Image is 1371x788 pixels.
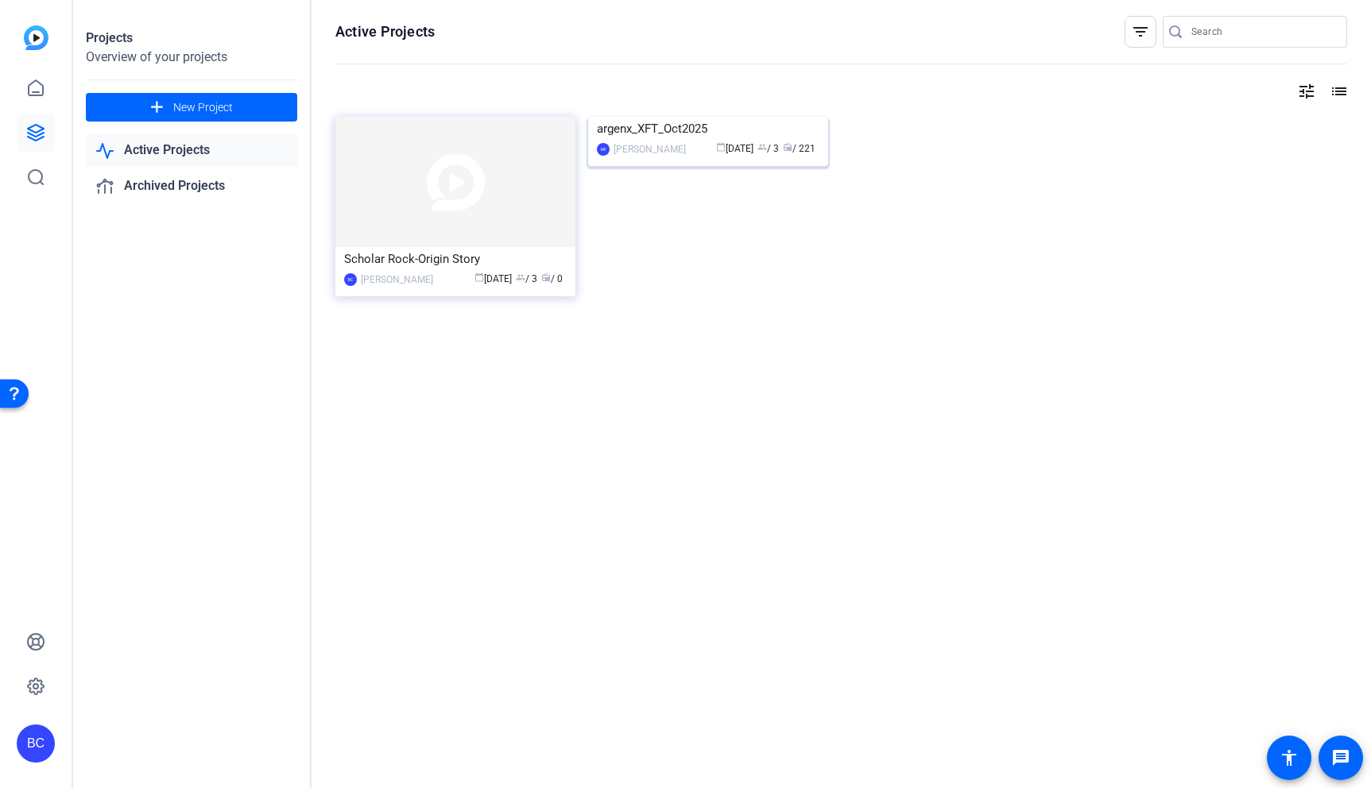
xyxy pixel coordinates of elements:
div: BC [344,273,357,286]
span: calendar_today [474,272,484,282]
a: Archived Projects [86,170,297,203]
span: / 221 [783,143,815,154]
mat-icon: list [1328,82,1347,101]
div: MF [597,143,610,156]
mat-icon: message [1331,748,1350,767]
span: New Project [173,99,233,116]
div: [PERSON_NAME] [361,272,433,288]
div: Projects [86,29,297,48]
span: group [757,142,767,152]
div: Scholar Rock-Origin Story [344,247,567,271]
img: blue-gradient.svg [24,25,48,50]
span: group [516,272,525,282]
mat-icon: add [147,98,167,118]
h1: Active Projects [335,22,435,41]
div: Overview of your projects [86,48,297,67]
span: calendar_today [716,142,726,152]
span: radio [541,272,551,282]
div: argenx_XFT_Oct2025 [597,117,819,141]
span: / 3 [757,143,779,154]
span: / 3 [516,273,537,284]
mat-icon: tune [1297,82,1316,101]
span: radio [783,142,792,152]
input: Search [1191,22,1334,41]
mat-icon: filter_list [1131,22,1150,41]
a: Active Projects [86,134,297,167]
div: [PERSON_NAME] [614,141,686,157]
button: New Project [86,93,297,122]
div: BC [17,724,55,763]
span: [DATE] [716,143,753,154]
span: / 0 [541,273,563,284]
span: [DATE] [474,273,512,284]
mat-icon: accessibility [1280,748,1299,767]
